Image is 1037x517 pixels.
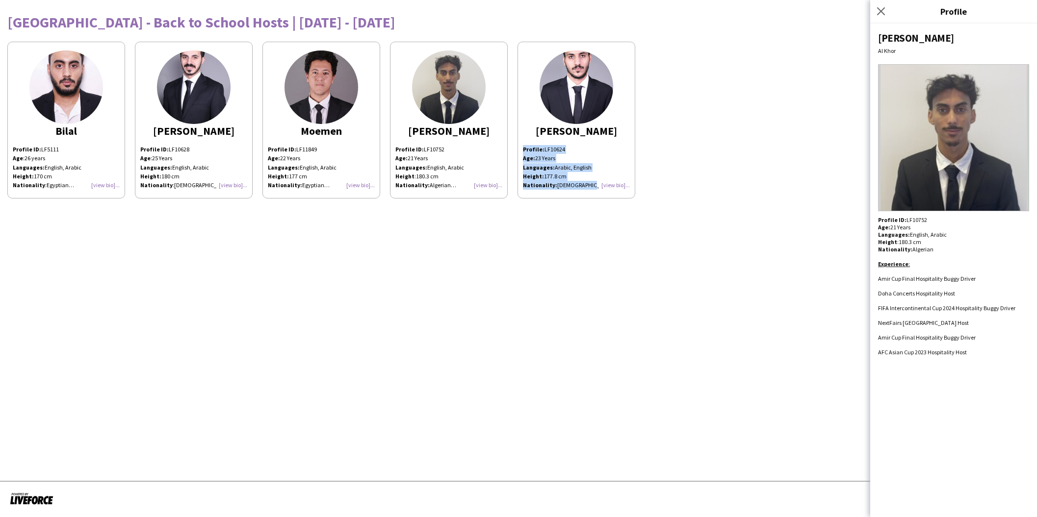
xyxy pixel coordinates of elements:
span: : [140,181,174,189]
h3: Profile [870,5,1037,18]
div: Moemen [268,126,375,135]
strong: Height: [268,172,289,180]
div: [PERSON_NAME] [140,126,247,135]
li: Amir Cup Final Hospitality Buggy Driver [878,334,1029,341]
img: thumb-166344793663263380b7e36.jpg [29,50,103,124]
b: Languages: [523,164,555,171]
b: Profile: [523,146,544,153]
p: LF10752 [395,145,502,154]
img: Crew avatar or photo [878,64,1029,211]
b: Age [13,154,23,162]
img: Powered by Liveforce [10,492,53,505]
b: Age: [268,154,280,162]
b: Height [878,238,897,246]
img: thumb-659d4d42d26dd.jpeg [157,50,231,124]
span: : [878,238,899,246]
b: Nationality: [523,181,557,189]
div: Bilal [13,126,120,135]
strong: Height: [140,172,161,180]
span: 21 Years [890,223,910,231]
img: thumb-66faac25be7cb.jpg [285,50,358,124]
strong: Profile ID: [13,146,41,153]
strong: Profile ID: [268,146,296,153]
span: : [395,172,416,180]
b: Age: [395,154,408,162]
strong: Profile ID: [140,146,169,153]
span: Egyptian [302,181,330,189]
p: LF10628 [140,145,247,154]
b: Profile ID: [878,216,907,223]
u: : [878,260,910,268]
li: NextFairs [GEOGRAPHIC_DATA] Host [878,319,1029,326]
span: 21 Years [408,154,428,162]
b: Nationality: [395,181,430,189]
span: : [13,181,47,189]
span: 180.3 cm [416,172,439,180]
p: LF11849 [268,145,375,154]
div: Al Khor [878,47,1029,54]
b: Profile ID: [395,146,424,153]
b: Languages: [878,231,910,238]
img: thumb-54073f10-5bee-48fd-848d-6df4be37a33f.jpg [540,50,613,124]
p: English, Arabic 177 cm [268,154,375,181]
div: [GEOGRAPHIC_DATA] - Back to School Hosts | [DATE] - [DATE] [7,15,1030,29]
p: LF10624 23 Years Arabic, English 177.8 cm [DEMOGRAPHIC_DATA] [523,145,630,190]
strong: Languages: [13,164,45,171]
span: 180.3 cm [899,238,921,246]
b: Height: [523,172,544,180]
li: Amir Cup Final Hospitality Buggy Driver [878,275,1029,282]
strong: Languages: [140,164,172,171]
b: Experience [878,260,908,268]
b: Age [140,154,151,162]
li: Doha Concerts Hospitality Host [878,290,1029,297]
span: 25 Years [152,154,172,162]
b: Languages: [395,164,427,171]
p: English, Arabic [878,231,1029,238]
b: Height [395,172,415,180]
b: Nationality: [878,246,912,253]
span: Egyptian [47,181,74,189]
li: AFC Asian Cup 2023 Hospitality Host [878,348,1029,356]
b: Nationality: [268,181,302,189]
div: [PERSON_NAME] [878,31,1029,45]
li: FIFA Intercontinental Cup 2024 Hospitality Buggy Driver [878,304,1029,312]
span: Algerian [912,246,933,253]
b: Nationality [140,181,173,189]
p: LF5111 [13,145,120,154]
p: English, Arabic 180 cm [140,163,247,181]
img: thumb-66e8659055708.jpeg [412,50,486,124]
strong: Languages: [268,164,300,171]
strong: Height: [13,172,34,180]
span: : [140,154,152,162]
p: English, Arabic 170 cm [13,163,120,181]
div: [PERSON_NAME] [523,126,630,135]
span: 26 years [25,154,45,162]
span: : [13,154,25,162]
span: 22 Years [280,154,300,162]
div: [PERSON_NAME] [395,126,502,135]
span: Algerian [430,181,456,189]
b: Nationality [13,181,45,189]
span: [DEMOGRAPHIC_DATA] [174,181,238,189]
p: LF10752 [878,216,1029,223]
p: English, Arabic [395,163,502,172]
b: Age: [523,154,535,162]
b: Age: [878,223,890,231]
